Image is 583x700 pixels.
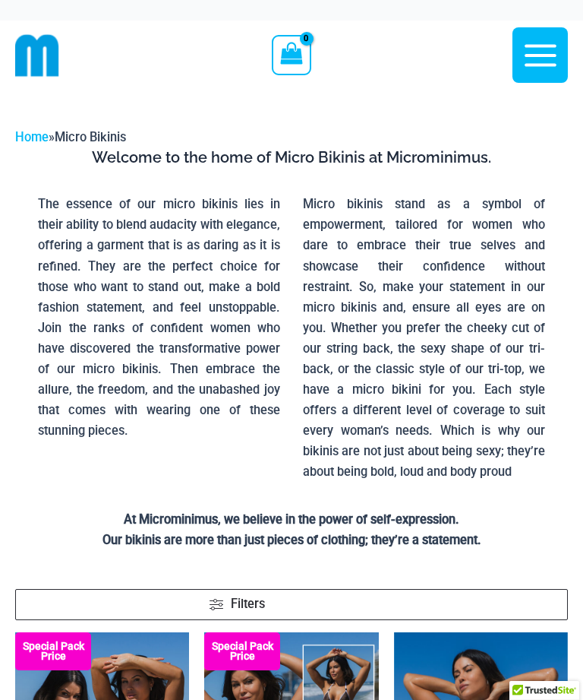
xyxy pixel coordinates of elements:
[272,35,310,74] a: View Shopping Cart, empty
[102,533,481,547] strong: Our bikinis are more than just pieces of clothing; they’re a statement.
[231,595,265,614] span: Filters
[15,130,49,144] a: Home
[27,147,556,167] h3: Welcome to the home of Micro Bikinis at Microminimus.
[38,194,280,441] p: The essence of our micro bikinis lies in their ability to blend audacity with elegance, offering ...
[15,130,126,144] span: »
[15,589,568,620] a: Filters
[204,641,280,661] b: Special Pack Price
[15,33,59,78] img: cropped mm emblem
[55,130,126,144] span: Micro Bikinis
[15,641,91,661] b: Special Pack Price
[124,512,459,527] strong: At Microminimus, we believe in the power of self-expression.
[303,194,545,482] p: Micro bikinis stand as a symbol of empowerment, tailored for women who dare to embrace their true...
